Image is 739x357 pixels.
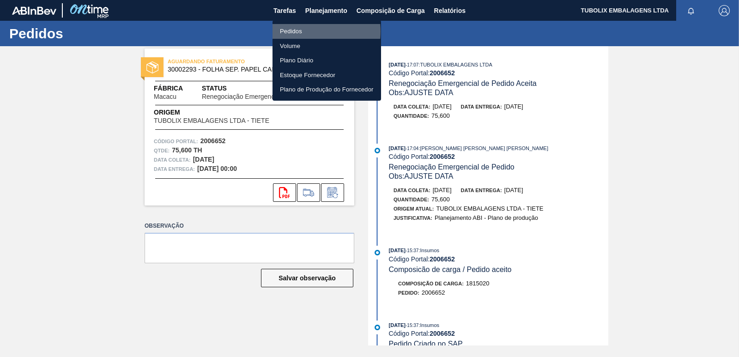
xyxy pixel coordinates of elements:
[273,53,381,68] a: Plano Diário
[273,82,381,97] a: Plano de Produção do Fornecedor
[273,68,381,83] a: Estoque Fornecedor
[273,39,381,54] a: Volume
[273,24,381,39] a: Pedidos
